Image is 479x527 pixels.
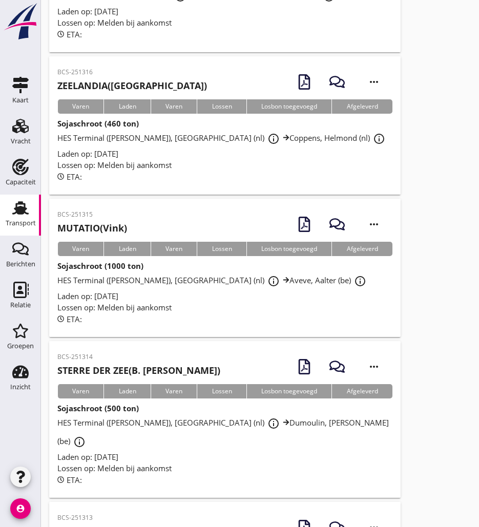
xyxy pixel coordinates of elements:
[6,179,36,185] div: Capaciteit
[57,79,108,92] strong: ZEELANDIA
[57,384,103,398] div: Varen
[57,275,369,285] span: HES Terminal ([PERSON_NAME]), [GEOGRAPHIC_DATA] (nl) Aveve, Aalter (be)
[57,302,172,312] span: Lossen op: Melden bij aankomst
[246,384,331,398] div: Losbon toegevoegd
[57,221,127,235] h2: (Vink)
[57,68,207,77] p: BCS-251316
[360,210,388,239] i: more_horiz
[354,275,366,287] i: info_outline
[10,302,31,308] div: Relatie
[246,99,331,114] div: Losbon toegevoegd
[103,384,150,398] div: Laden
[67,29,82,39] span: ETA:
[57,417,389,446] span: HES Terminal ([PERSON_NAME]), [GEOGRAPHIC_DATA] (nl) Dumoulin, [PERSON_NAME] (be)
[57,364,129,376] strong: STERRE DER ZEE
[6,261,35,267] div: Berichten
[6,220,36,226] div: Transport
[57,463,172,473] span: Lossen op: Melden bij aankomst
[57,79,207,93] h2: ([GEOGRAPHIC_DATA])
[67,314,82,324] span: ETA:
[57,222,100,234] strong: MUTATIO
[151,384,197,398] div: Varen
[360,352,388,381] i: more_horiz
[49,199,401,337] a: BCS-251315MUTATIO(Vink)VarenLadenVarenLossenLosbon toegevoegdAfgeleverdSojaschroot (1000 ton)HES ...
[67,475,82,485] span: ETA:
[103,242,150,256] div: Laden
[151,242,197,256] div: Varen
[57,261,143,271] strong: Sojaschroot (1000 ton)
[373,133,385,145] i: info_outline
[331,99,392,114] div: Afgeleverd
[49,341,401,498] a: BCS-251314STERRE DER ZEE(B. [PERSON_NAME])VarenLadenVarenLossenLosbon toegevoegdAfgeleverdSojasch...
[57,6,118,16] span: Laden op: [DATE]
[267,417,280,430] i: info_outline
[197,99,246,114] div: Lossen
[57,149,118,159] span: Laden op: [DATE]
[12,97,29,103] div: Kaart
[267,275,280,287] i: info_outline
[151,99,197,114] div: Varen
[267,133,280,145] i: info_outline
[57,133,388,143] span: HES Terminal ([PERSON_NAME]), [GEOGRAPHIC_DATA] (nl) Coppens, Helmond (nl)
[57,242,103,256] div: Varen
[57,99,103,114] div: Varen
[57,118,139,129] strong: Sojaschroot (460 ton)
[331,384,392,398] div: Afgeleverd
[197,242,246,256] div: Lossen
[57,403,139,413] strong: Sojaschroot (500 ton)
[11,138,31,144] div: Vracht
[331,242,392,256] div: Afgeleverd
[103,99,150,114] div: Laden
[10,498,31,519] i: account_circle
[2,3,39,40] img: logo-small.a267ee39.svg
[7,343,34,349] div: Groepen
[57,513,172,522] p: BCS-251313
[246,242,331,256] div: Losbon toegevoegd
[197,384,246,398] div: Lossen
[67,172,82,182] span: ETA:
[49,56,401,195] a: BCS-251316ZEELANDIA([GEOGRAPHIC_DATA])VarenLadenVarenLossenLosbon toegevoegdAfgeleverdSojaschroot...
[10,384,31,390] div: Inzicht
[57,291,118,301] span: Laden op: [DATE]
[57,160,172,170] span: Lossen op: Melden bij aankomst
[57,364,220,377] h2: (B. [PERSON_NAME])
[57,352,220,362] p: BCS-251314
[57,210,127,219] p: BCS-251315
[360,68,388,96] i: more_horiz
[57,452,118,462] span: Laden op: [DATE]
[73,436,86,448] i: info_outline
[57,17,172,28] span: Lossen op: Melden bij aankomst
